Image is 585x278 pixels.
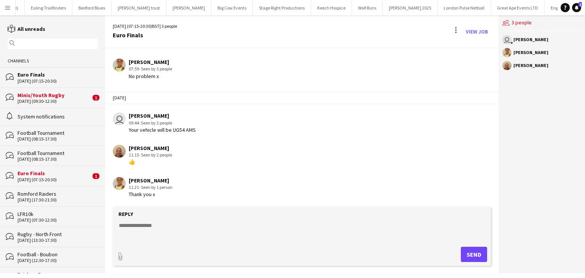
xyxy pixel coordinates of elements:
[18,197,97,203] div: [DATE] (17:30-21:30)
[129,191,173,198] div: Thank you x
[152,23,160,29] span: BST
[579,2,582,7] span: 2
[18,99,91,104] div: [DATE] (09:30-12:30)
[129,59,172,66] div: [PERSON_NAME]
[129,126,196,133] div: Your vehicle will be UG54 AMS
[18,113,97,120] div: System notifications
[139,66,172,72] span: · Seen by 3 people
[139,152,172,158] span: · Seen by 2 people
[129,158,172,165] div: 👍
[93,95,99,101] span: 1
[502,15,581,31] div: 3 people
[118,211,133,217] label: Reply
[112,0,166,15] button: [PERSON_NAME] trust
[93,173,99,179] span: 1
[18,129,97,136] div: Football Tournament
[18,190,97,197] div: Romford Raiders
[129,177,173,184] div: [PERSON_NAME]
[18,238,97,243] div: [DATE] (13:30-17:30)
[18,231,97,238] div: Rugby - North Front
[18,217,97,223] div: [DATE] (07:30-12:30)
[18,136,97,142] div: [DATE] (08:15-17:30)
[513,37,548,42] div: [PERSON_NAME]
[72,0,112,15] button: Bedford Blues
[491,0,545,15] button: Great Ape Events LTD
[129,184,173,191] div: 11:21
[25,0,72,15] button: Ealing Trailfinders
[139,120,172,126] span: · Seen by 3 people
[383,0,438,15] button: [PERSON_NAME] 2025
[129,152,172,158] div: 11:15
[463,26,491,38] a: View Job
[8,26,45,32] a: All unreads
[18,271,97,278] div: Rainbow Run
[572,3,581,12] a: 2
[139,184,173,190] span: · Seen by 1 person
[129,112,196,119] div: [PERSON_NAME]
[18,211,97,217] div: LFR10k
[18,258,97,263] div: [DATE] (12:30-17:30)
[113,32,177,38] div: Euro Finals
[129,120,196,126] div: 09:44
[18,71,97,78] div: Euro Finals
[18,157,97,162] div: [DATE] (08:15-17:30)
[18,150,97,157] div: Football Tournament
[513,50,548,55] div: [PERSON_NAME]
[211,0,253,15] button: Big Cow Events
[18,170,91,177] div: Euro Finals
[311,0,352,15] button: Keech Hospice
[438,0,491,15] button: London Pulse Netball
[18,177,91,182] div: [DATE] (07:15-20:30)
[18,78,97,84] div: [DATE] (07:15-20:30)
[18,92,91,99] div: Minis/Youth Rugby
[461,247,487,262] button: Send
[129,73,172,80] div: No problem x
[105,91,499,104] div: [DATE]
[352,0,383,15] button: Wolf Runs
[166,0,211,15] button: [PERSON_NAME]
[253,0,311,15] button: Stage Right Productions
[18,251,97,258] div: Football - Boubon
[513,63,548,68] div: [PERSON_NAME]
[129,66,172,72] div: 07:59
[129,145,172,152] div: [PERSON_NAME]
[113,23,177,30] div: [DATE] (07:15-20:30) | 3 people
